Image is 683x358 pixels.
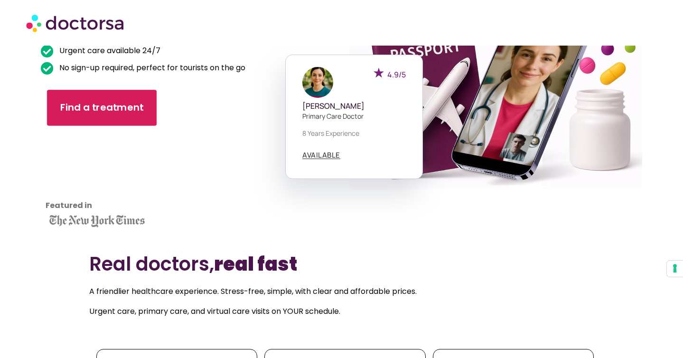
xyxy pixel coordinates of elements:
span: AVAILABLE [302,151,340,159]
span: Find a treatment [60,101,144,115]
a: Find a treatment [47,90,157,126]
h2: Real doctors, [89,253,594,275]
strong: Featured in [46,200,92,211]
b: real fast [214,251,297,277]
iframe: Customer reviews powered by Trustpilot [46,142,131,213]
span: 4.9/5 [387,69,406,80]
span: No sign-up required, perfect for tourists on the go [57,61,245,75]
a: AVAILABLE [302,151,340,159]
h5: [PERSON_NAME] [302,102,406,111]
p: 8 years experience [302,128,406,138]
button: Your consent preferences for tracking technologies [667,261,683,277]
span: Urgent care available 24/7 [57,44,160,57]
p: Urgent care, primary care, and virtual care visits on YOUR schedule. [89,305,594,318]
p: A friendlier healthcare experience. Stress-free, simple, with clear and affordable prices. [89,285,594,298]
p: Primary care doctor [302,111,406,121]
